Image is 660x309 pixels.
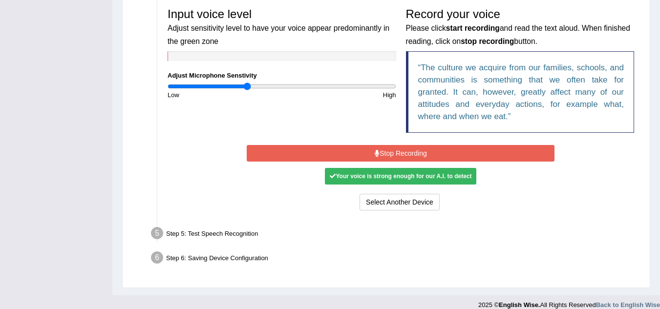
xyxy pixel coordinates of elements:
[499,301,540,309] strong: English Wise.
[418,63,624,121] q: The culture we acquire from our families, schools, and communities is something that we often tak...
[147,224,645,246] div: Step 5: Test Speech Recognition
[325,168,476,185] div: Your voice is strong enough for our A.I. to detect
[461,37,514,45] b: stop recording
[596,301,660,309] a: Back to English Wise
[168,24,389,45] small: Adjust sensitivity level to have your voice appear predominantly in the green zone
[360,194,440,210] button: Select Another Device
[247,145,554,162] button: Stop Recording
[168,71,257,80] label: Adjust Microphone Senstivity
[282,90,401,100] div: High
[163,90,282,100] div: Low
[406,8,635,46] h3: Record your voice
[446,24,500,32] b: start recording
[168,8,396,46] h3: Input voice level
[147,248,645,270] div: Step 6: Saving Device Configuration
[406,24,630,45] small: Please click and read the text aloud. When finished reading, click on button.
